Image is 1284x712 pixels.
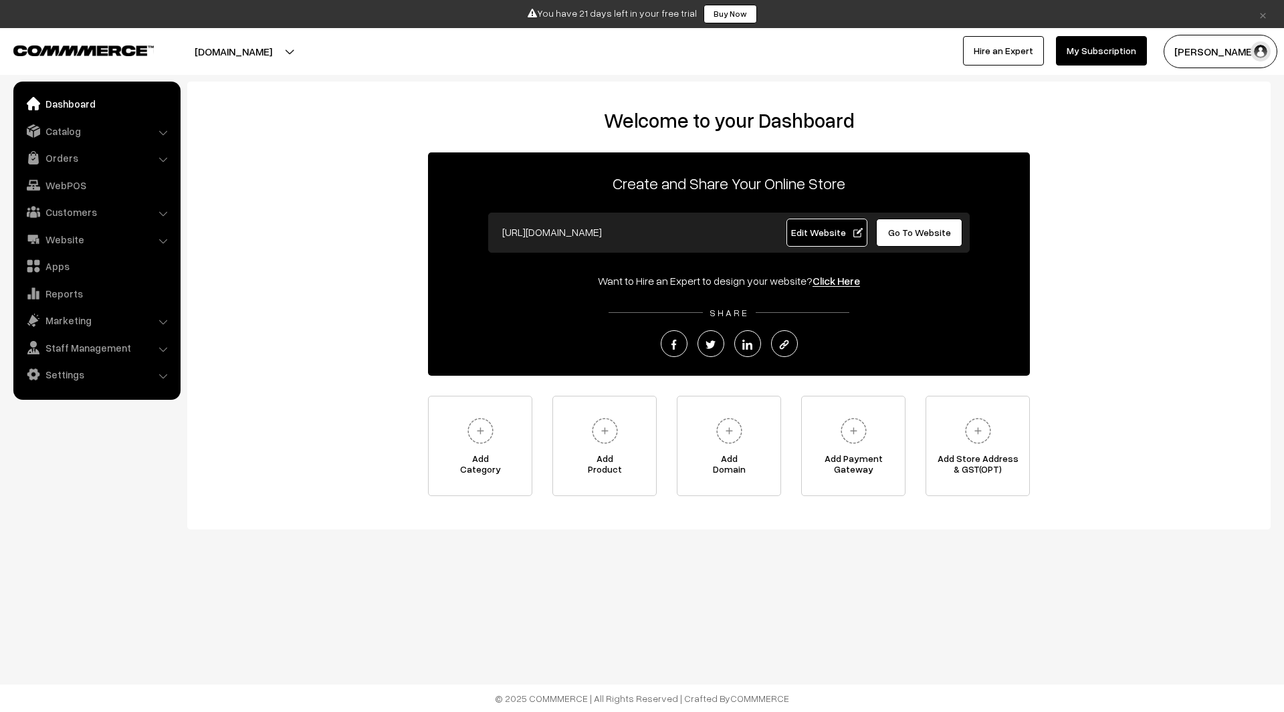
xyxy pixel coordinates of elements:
[462,412,499,449] img: plus.svg
[148,35,319,68] button: [DOMAIN_NAME]
[703,307,756,318] span: SHARE
[552,396,657,496] a: AddProduct
[813,274,860,287] a: Click Here
[17,281,176,306] a: Reports
[586,412,623,449] img: plus.svg
[13,45,154,55] img: COMMMERCE
[553,453,656,480] span: Add Product
[1056,36,1147,66] a: My Subscription
[730,693,789,704] a: COMMMERCE
[1251,41,1271,62] img: user
[801,396,905,496] a: Add PaymentGateway
[677,453,780,480] span: Add Domain
[835,412,872,449] img: plus.svg
[428,396,532,496] a: AddCategory
[428,171,1030,195] p: Create and Share Your Online Store
[17,92,176,116] a: Dashboard
[17,146,176,170] a: Orders
[17,336,176,360] a: Staff Management
[960,412,996,449] img: plus.svg
[888,227,951,238] span: Go To Website
[1164,35,1277,68] button: [PERSON_NAME]
[791,227,863,238] span: Edit Website
[704,5,757,23] a: Buy Now
[428,273,1030,289] div: Want to Hire an Expert to design your website?
[17,227,176,251] a: Website
[17,119,176,143] a: Catalog
[926,396,1030,496] a: Add Store Address& GST(OPT)
[963,36,1044,66] a: Hire an Expert
[926,453,1029,480] span: Add Store Address & GST(OPT)
[201,108,1257,132] h2: Welcome to your Dashboard
[17,308,176,332] a: Marketing
[17,362,176,386] a: Settings
[17,254,176,278] a: Apps
[711,412,748,449] img: plus.svg
[429,453,532,480] span: Add Category
[17,200,176,224] a: Customers
[786,219,868,247] a: Edit Website
[802,453,905,480] span: Add Payment Gateway
[677,396,781,496] a: AddDomain
[13,41,130,57] a: COMMMERCE
[5,5,1279,23] div: You have 21 days left in your free trial
[17,173,176,197] a: WebPOS
[876,219,962,247] a: Go To Website
[1254,6,1272,22] a: ×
